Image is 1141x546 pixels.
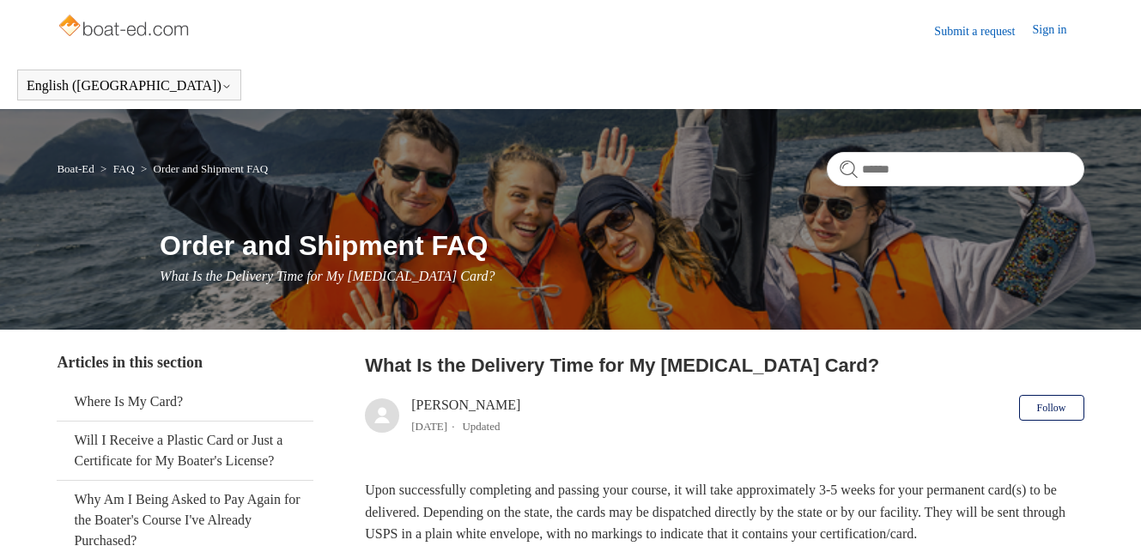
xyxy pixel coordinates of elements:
[1032,21,1083,41] a: Sign in
[160,269,495,283] span: What Is the Delivery Time for My [MEDICAL_DATA] Card?
[462,420,500,433] li: Updated
[365,479,1083,545] p: Upon successfully completing and passing your course, it will take approximately 3-5 weeks for yo...
[411,420,447,433] time: 05/09/2024, 11:28
[57,10,193,45] img: Boat-Ed Help Center home page
[154,162,269,175] a: Order and Shipment FAQ
[57,162,97,175] li: Boat-Ed
[57,422,313,480] a: Will I Receive a Plastic Card or Just a Certificate for My Boater's License?
[57,383,313,421] a: Where Is My Card?
[365,351,1083,379] h2: What Is the Delivery Time for My Boating Card?
[160,225,1083,266] h1: Order and Shipment FAQ
[1083,488,1128,533] div: Live chat
[57,354,202,371] span: Articles in this section
[97,162,137,175] li: FAQ
[27,78,232,94] button: English ([GEOGRAPHIC_DATA])
[137,162,268,175] li: Order and Shipment FAQ
[1019,395,1084,421] button: Follow Article
[113,162,135,175] a: FAQ
[57,162,94,175] a: Boat-Ed
[411,395,520,436] div: [PERSON_NAME]
[934,22,1032,40] a: Submit a request
[827,152,1084,186] input: Search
